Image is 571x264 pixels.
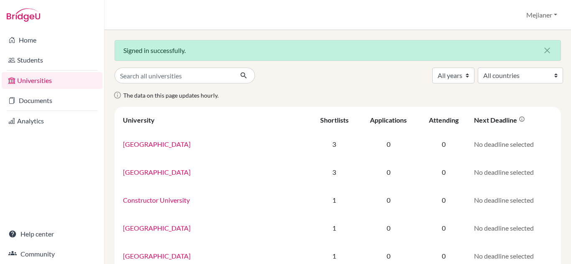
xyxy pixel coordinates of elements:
td: 0 [418,130,469,158]
a: Universities [2,72,102,89]
td: 1 [310,186,359,214]
td: 0 [418,158,469,186]
a: Help center [2,226,102,242]
td: 1 [310,214,359,242]
button: Mejianer [523,7,561,23]
div: Shortlists [320,116,349,124]
input: Search all universities [115,68,233,83]
span: No deadline selected [474,224,534,232]
span: No deadline selected [474,252,534,260]
a: [GEOGRAPHIC_DATA] [123,252,191,260]
div: Next deadline [474,116,525,124]
img: Bridge-U [7,8,40,22]
td: 0 [359,186,418,214]
td: 0 [359,130,418,158]
span: No deadline selected [474,196,534,204]
button: Close [534,40,561,60]
td: 0 [359,158,418,186]
span: No deadline selected [474,140,534,148]
td: 0 [418,186,469,214]
div: Attending [429,116,459,124]
span: No deadline selected [474,168,534,176]
div: Signed in successfully. [115,40,561,61]
td: 3 [310,130,359,158]
a: Analytics [2,113,102,129]
a: Constructor University [123,196,190,204]
a: [GEOGRAPHIC_DATA] [123,168,191,176]
a: [GEOGRAPHIC_DATA] [123,140,191,148]
div: Applications [370,116,407,124]
a: Community [2,246,102,262]
span: The data on this page updates hourly. [123,92,219,99]
th: University [118,110,310,130]
a: Students [2,52,102,68]
a: Home [2,32,102,48]
td: 3 [310,158,359,186]
a: Documents [2,92,102,109]
i: close [542,45,552,55]
td: 0 [418,214,469,242]
td: 0 [359,214,418,242]
a: [GEOGRAPHIC_DATA] [123,224,191,232]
